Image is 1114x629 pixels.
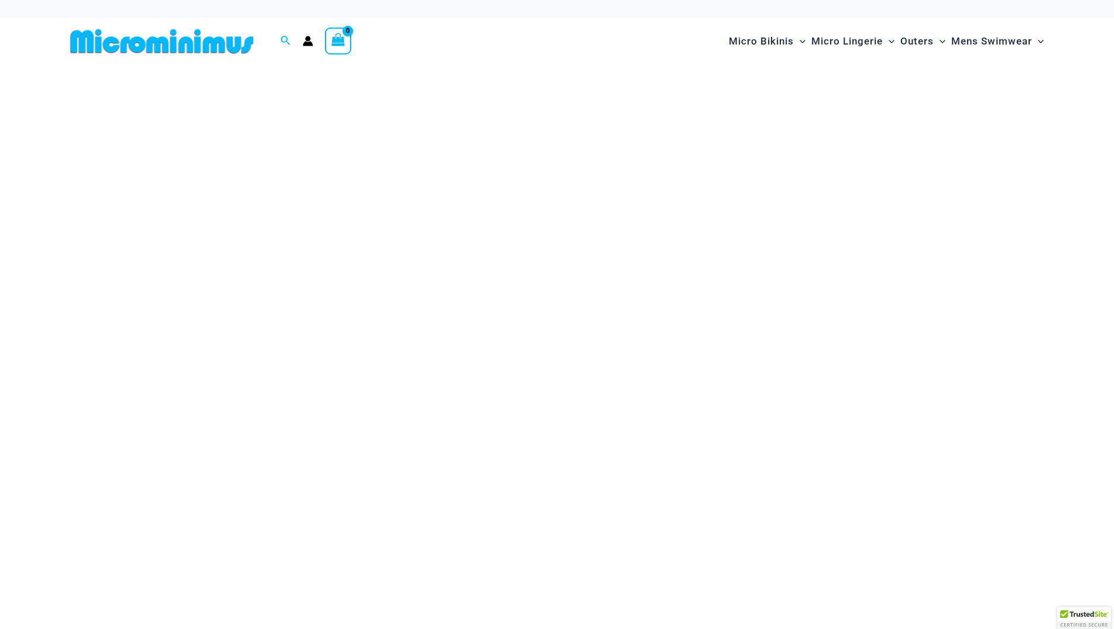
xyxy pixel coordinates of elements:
[794,26,805,56] span: Menu Toggle
[934,26,945,56] span: Menu Toggle
[948,23,1047,59] a: Mens SwimwearMenu ToggleMenu Toggle
[325,28,352,54] a: View Shopping Cart, empty
[1032,26,1044,56] span: Menu Toggle
[811,26,883,56] span: Micro Lingerie
[724,22,1049,61] nav: Site Navigation
[303,36,313,46] a: Account icon link
[883,26,894,56] span: Menu Toggle
[808,23,897,59] a: Micro LingerieMenu ToggleMenu Toggle
[66,28,258,54] img: MM SHOP LOGO FLAT
[1057,607,1111,629] div: TrustedSite Certified
[280,34,291,49] a: Search icon link
[897,23,948,59] a: OutersMenu ToggleMenu Toggle
[726,23,808,59] a: Micro BikinisMenu ToggleMenu Toggle
[900,26,934,56] span: Outers
[729,26,794,56] span: Micro Bikinis
[951,26,1032,56] span: Mens Swimwear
